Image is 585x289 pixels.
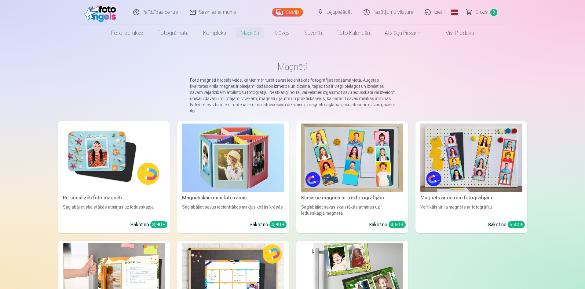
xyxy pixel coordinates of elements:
[329,24,377,42] a: Foto kalendāri
[180,194,287,202] div: Magnētiskais mini foto rāmis
[429,24,481,42] a: Visi produkti
[299,204,406,216] div: Saglabājiet savas skaistākās atmiņas uz ledusskapja magnēta
[377,24,429,42] a: Atslēgu piekariņi
[490,9,497,16] span: 3
[418,194,525,202] div: Magnēts ar četrām fotogrāfijām
[58,121,170,233] a: Personalizēti foto magnētiPersonalizēti foto magnētiSaglabājiet skaistākās atmiņas uz ledusskapja...
[130,221,167,228] div: Sākot no
[420,124,522,192] img: Magnēts ar četrām fotogrāfijām
[182,124,284,192] img: Magnētiskais mini foto rāmis
[369,221,406,228] div: Sākot no
[104,24,150,42] a: Foto izdrukas
[63,61,522,72] h1: Magnēti
[60,204,167,216] div: Saglabājiet skaistākās atmiņas uz ledusskapja
[250,221,287,228] div: Sākot no
[84,2,119,22] img: /fa1
[296,121,408,233] a: Klasiskie magnēti ar trīs fotogrāfijāmKlasiskie magnēti ar trīs fotogrāfijāmSaglabājiet savas ska...
[297,24,329,42] a: Suvenīri
[272,8,303,17] a: Galerija
[60,194,167,202] div: Personalizēti foto magnēti
[389,221,406,228] div: 4,60 €
[196,24,233,42] a: Komplekti
[180,204,287,216] div: Saglabājiet savus iecienītākos mirkļus košās krāsās
[488,221,525,228] div: Sākot no
[299,194,406,202] div: Klasiskie magnēti ar trīs fotogrāfijām
[415,121,527,233] a: Magnēts ar četrām fotogrāfijāmMagnēts ar četrām fotogrāfijāmVertikāls vinila magnēts ar fotogrāfi...
[301,124,403,192] img: Klasiskie magnēti ar trīs fotogrāfijām
[150,221,167,228] div: 3,90 €
[177,121,289,233] a: Magnētiskais mini foto rāmisMagnētiskais mini foto rāmisSaglabājiet savus iecienītākos mirkļus ko...
[508,221,525,228] div: 5,40 €
[269,221,287,228] div: 4,90 €
[266,24,297,42] a: Krūzes
[475,9,488,16] span: Grozs
[418,204,525,216] div: Vertikāls vinila magnēts ar fotogrāfiju
[233,24,266,42] a: Magnēti
[190,77,395,114] p: Foto magnēti ir ideāls veids, kā vienmēr turēt savas iecienītākās fotogrāfijas redzamā vietā. Aug...
[150,24,196,42] a: Fotogrāmata
[63,124,165,192] img: Personalizēti foto magnēti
